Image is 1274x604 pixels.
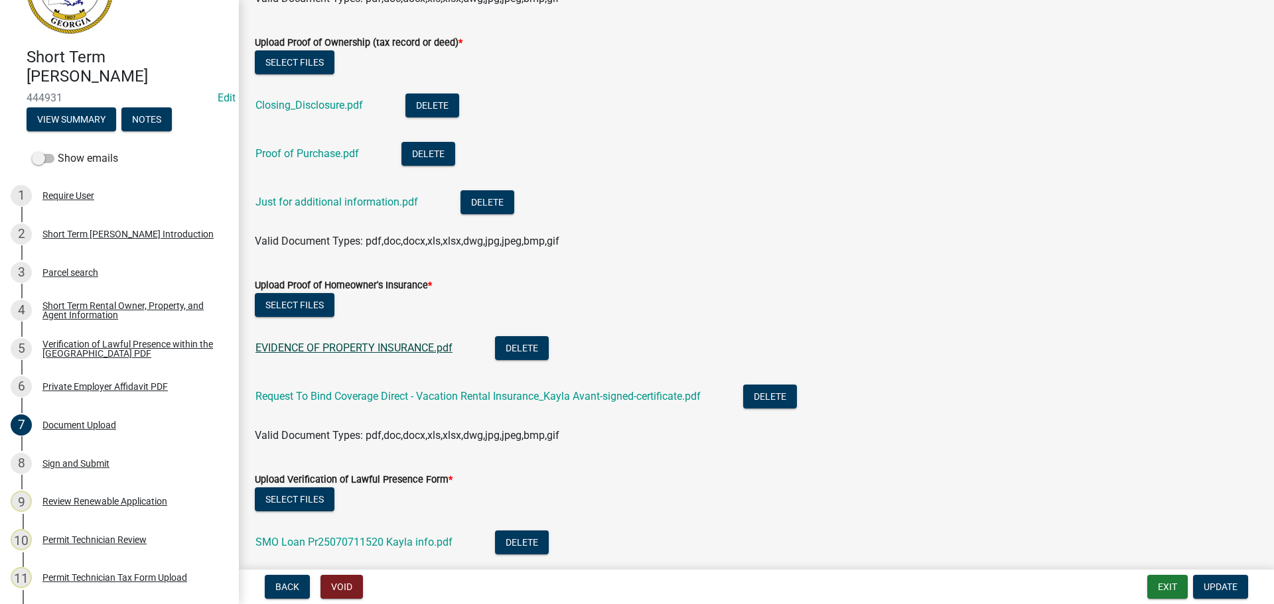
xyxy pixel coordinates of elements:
[11,529,32,550] div: 10
[255,487,334,511] button: Select files
[11,300,32,321] div: 4
[218,91,236,104] wm-modal-confirm: Edit Application Number
[27,115,116,125] wm-modal-confirm: Summary
[218,91,236,104] a: Edit
[255,38,462,48] label: Upload Proof of Ownership (tax record or deed)
[255,235,559,247] span: Valid Document Types: pdf,doc,docx,xls,xlsx,dwg,jpg,jpeg,bmp,gif
[42,229,214,239] div: Short Term [PERSON_NAME] Introduction
[255,50,334,74] button: Select files
[743,385,797,408] button: Delete
[42,459,109,468] div: Sign and Submit
[255,341,453,354] a: EVIDENCE OF PROPERTY INSURANCE.pdf
[1193,575,1248,599] button: Update
[401,149,455,161] wm-modal-confirm: Delete Document
[11,223,32,245] div: 2
[460,197,514,210] wm-modal-confirm: Delete Document
[27,91,212,104] span: 444931
[495,537,549,550] wm-modal-confirm: Delete Document
[255,475,453,485] label: Upload Verification of Lawful Presence Form
[11,262,32,283] div: 3
[1204,581,1238,592] span: Update
[42,301,218,320] div: Short Term Rental Owner, Property, and Agent Information
[495,336,549,360] button: Delete
[405,93,459,117] button: Delete
[460,190,514,214] button: Delete
[255,196,418,208] a: Just for additional information.pdf
[255,429,559,442] span: Valid Document Types: pdf,doc,docx,xls,xlsx,dwg,jpg,jpeg,bmp,gif
[255,390,701,402] a: Request To Bind Coverage Direct - Vacation Rental Insurance_Kayla Avant-signed-certificate.pdf
[11,185,32,206] div: 1
[1147,575,1188,599] button: Exit
[320,575,363,599] button: Void
[401,142,455,166] button: Delete
[255,293,334,317] button: Select files
[405,100,459,113] wm-modal-confirm: Delete Document
[42,268,98,277] div: Parcel search
[255,99,363,111] a: Closing_Disclosure.pdf
[265,575,310,599] button: Back
[42,382,168,391] div: Private Employer Affidavit PDF
[42,535,147,544] div: Permit Technician Review
[255,536,453,548] a: SMO Loan Pr25070711520 Kayla info.pdf
[11,453,32,474] div: 8
[255,281,432,290] label: Upload Proof of Homeowner's Insurance
[11,567,32,588] div: 11
[121,107,172,131] button: Notes
[495,530,549,554] button: Delete
[11,376,32,397] div: 6
[11,491,32,512] div: 9
[42,339,218,358] div: Verification of Lawful Presence within the [GEOGRAPHIC_DATA] PDF
[11,338,32,359] div: 5
[42,420,116,430] div: Document Upload
[11,414,32,436] div: 7
[495,343,549,355] wm-modal-confirm: Delete Document
[255,147,359,160] a: Proof of Purchase.pdf
[42,497,167,506] div: Review Renewable Application
[743,391,797,404] wm-modal-confirm: Delete Document
[27,107,116,131] button: View Summary
[42,573,187,582] div: Permit Technician Tax Form Upload
[27,48,228,86] h4: Short Term [PERSON_NAME]
[42,191,94,200] div: Require User
[32,151,118,166] label: Show emails
[275,581,299,592] span: Back
[121,115,172,125] wm-modal-confirm: Notes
